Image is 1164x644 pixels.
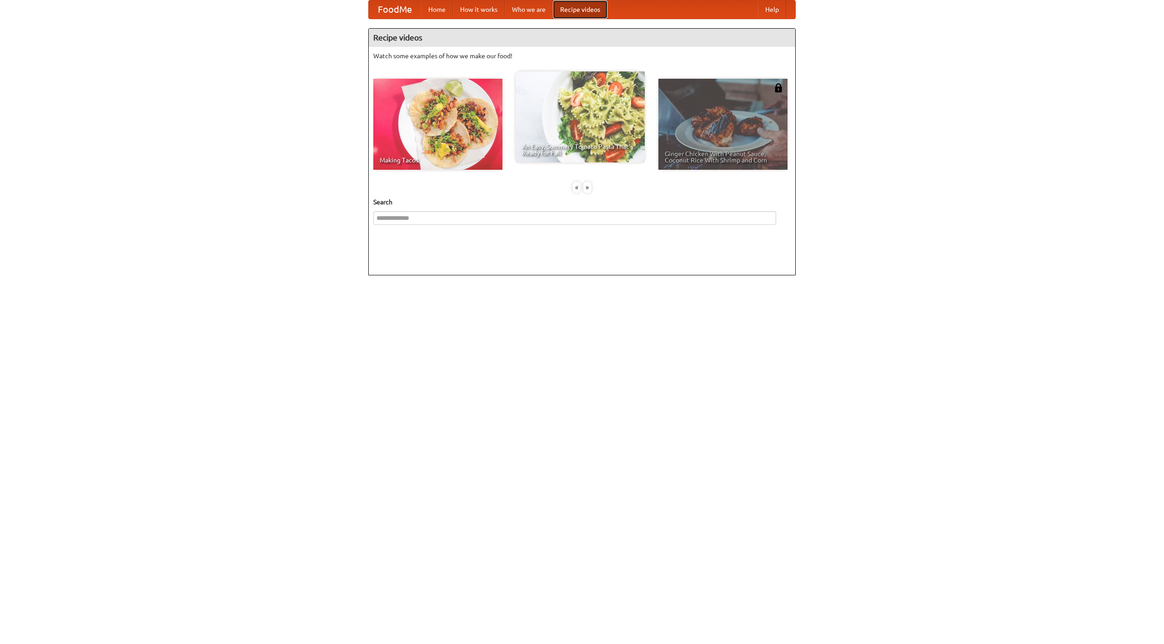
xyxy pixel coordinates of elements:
a: Home [421,0,453,19]
a: FoodMe [369,0,421,19]
span: Making Tacos [380,157,496,163]
span: An Easy, Summery Tomato Pasta That's Ready for Fall [522,143,638,156]
a: An Easy, Summery Tomato Pasta That's Ready for Fall [516,71,645,162]
a: How it works [453,0,505,19]
a: Who we are [505,0,553,19]
h5: Search [373,198,791,207]
a: Recipe videos [553,0,607,19]
div: « [572,182,581,193]
p: Watch some examples of how we make our food! [373,51,791,61]
a: Making Tacos [373,79,502,170]
div: » [583,182,592,193]
img: 483408.png [774,83,783,92]
a: Help [758,0,786,19]
h4: Recipe videos [369,29,795,47]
